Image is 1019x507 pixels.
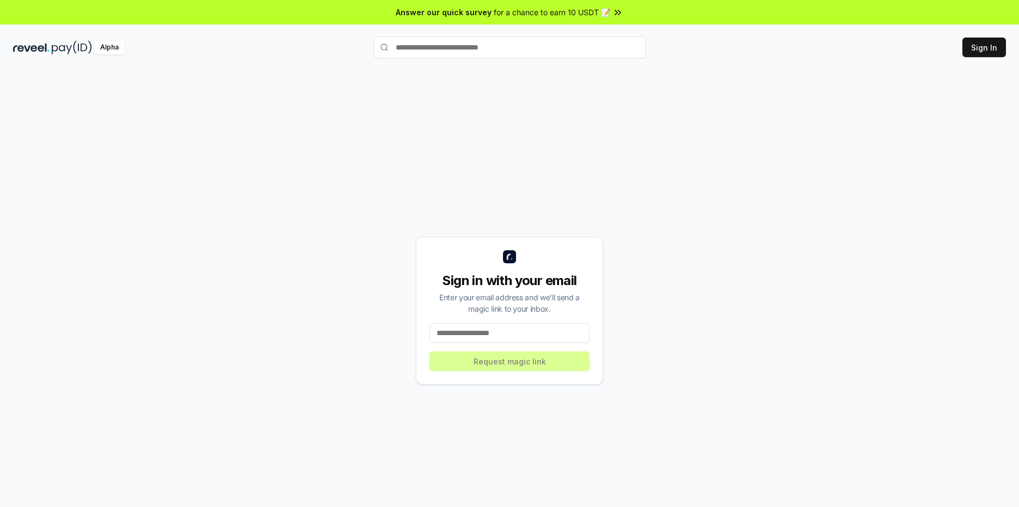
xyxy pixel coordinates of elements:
div: Alpha [94,41,125,54]
div: Enter your email address and we’ll send a magic link to your inbox. [429,292,590,314]
img: reveel_dark [13,41,50,54]
span: Answer our quick survey [396,7,492,18]
img: pay_id [52,41,92,54]
img: logo_small [503,250,516,263]
button: Sign In [962,38,1006,57]
div: Sign in with your email [429,272,590,289]
span: for a chance to earn 10 USDT 📝 [494,7,610,18]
